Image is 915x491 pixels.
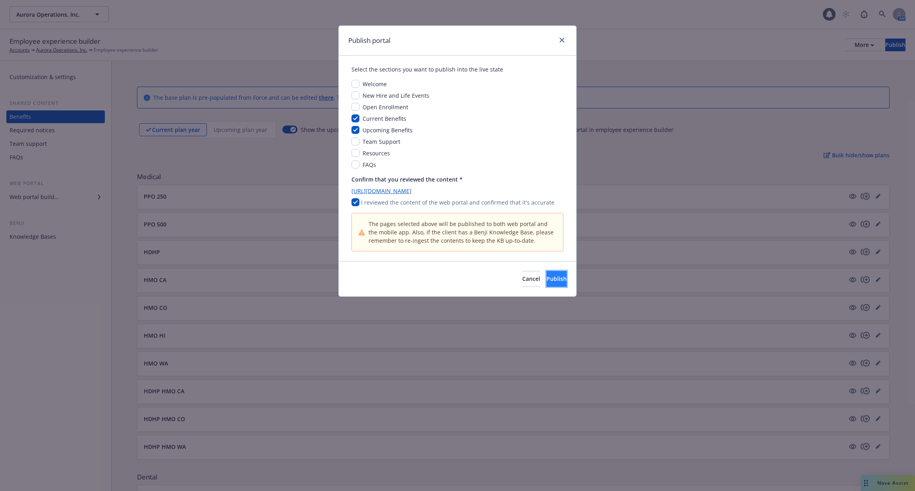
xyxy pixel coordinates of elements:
[369,220,557,245] span: The pages selected above will be published to both web portal and the mobile app. Also, if the cl...
[351,65,564,73] div: Select the sections you want to publish into the live state
[363,103,408,111] span: Open Enrollment
[522,271,540,287] button: Cancel
[363,80,387,88] span: Welcome
[363,115,406,122] span: Current Benefits
[363,161,376,168] span: FAQs
[351,187,564,195] a: [URL][DOMAIN_NAME]
[546,271,567,287] button: Publish
[361,198,554,207] p: I reviewed the content of the web portal and confirmed that it's accurate
[557,35,567,45] a: close
[351,175,564,184] p: Confirm that you reviewed the content *
[363,92,429,99] span: New Hire and Life Events
[363,138,400,145] span: Team Support
[522,275,540,282] span: Cancel
[546,275,567,282] span: Publish
[363,149,390,157] span: Resources
[363,126,413,134] span: Upcoming Benefits
[348,35,390,46] h1: Publish portal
